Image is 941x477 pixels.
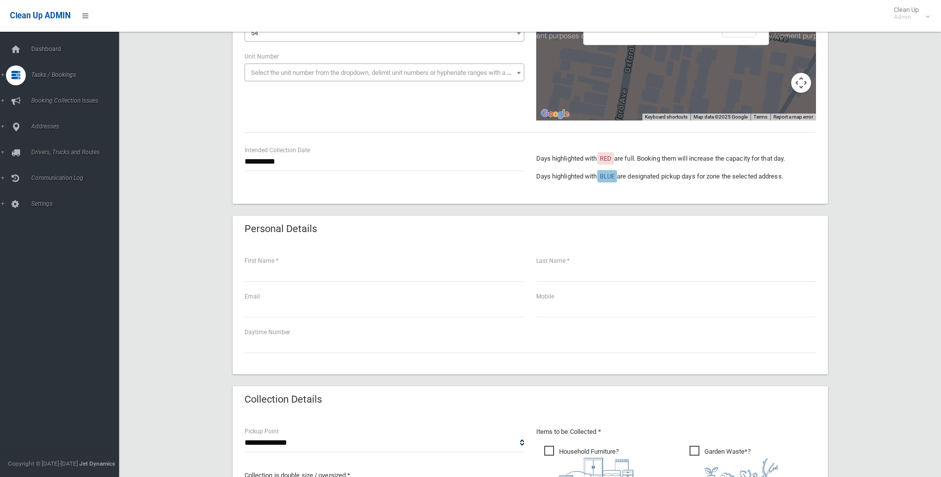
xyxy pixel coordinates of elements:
span: Clean Up ADMIN [10,11,70,20]
a: Terms (opens in new tab) [753,114,767,119]
img: Google [539,108,571,120]
span: Clean Up [889,6,929,21]
header: Collection Details [233,390,334,409]
span: Settings [28,200,126,207]
span: Addresses [28,123,126,130]
span: Dashboard [28,46,126,53]
strong: Jet Dynamics [79,460,115,467]
a: Report a map error [773,114,813,119]
a: Open this area in Google Maps (opens a new window) [539,108,571,120]
span: Copyright © [DATE]-[DATE] [8,460,78,467]
span: Select the unit number from the dropdown, delimit unit numbers or hyphenate ranges with a comma [251,69,528,76]
span: 54 [245,24,524,42]
button: Map camera controls [791,73,811,93]
span: 54 [247,26,522,40]
span: Tasks / Bookings [28,71,126,78]
span: Map data ©2025 Google [693,114,748,119]
small: Admin [894,13,919,21]
span: 54 [251,29,258,37]
p: Days highlighted with are full. Booking them will increase the capacity for that day. [536,153,816,165]
span: Drivers, Trucks and Routes [28,149,126,156]
span: BLUE [600,173,615,180]
p: Days highlighted with are designated pickup days for zone the selected address. [536,171,816,182]
span: RED [600,155,612,162]
p: Items to be Collected * [536,426,816,438]
span: Communication Log [28,175,126,181]
button: Keyboard shortcuts [645,114,688,120]
header: Personal Details [233,219,329,238]
span: Booking Collection Issues [28,97,126,104]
